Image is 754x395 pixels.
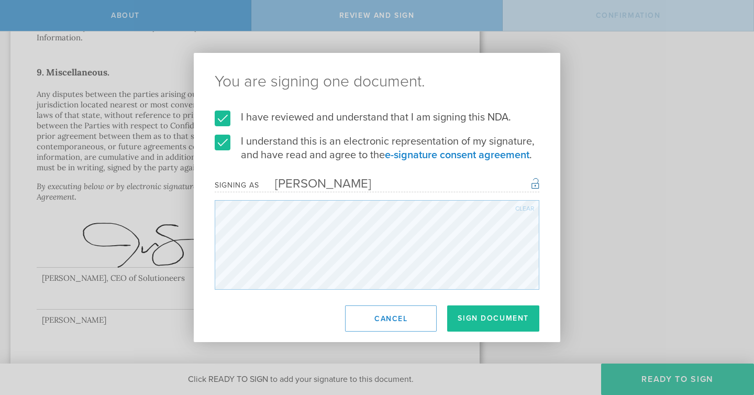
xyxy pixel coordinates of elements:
button: Sign Document [447,305,539,332]
label: I understand this is an electronic representation of my signature, and have read and agree to the . [215,135,539,162]
a: e-signature consent agreement [385,149,529,161]
div: Signing as [215,181,259,190]
button: Cancel [345,305,437,332]
ng-pluralize: You are signing one document. [215,74,539,90]
div: [PERSON_NAME] [259,176,371,191]
div: Widget de chat [702,313,754,364]
iframe: Chat Widget [702,313,754,364]
label: I have reviewed and understand that I am signing this NDA. [215,111,539,124]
